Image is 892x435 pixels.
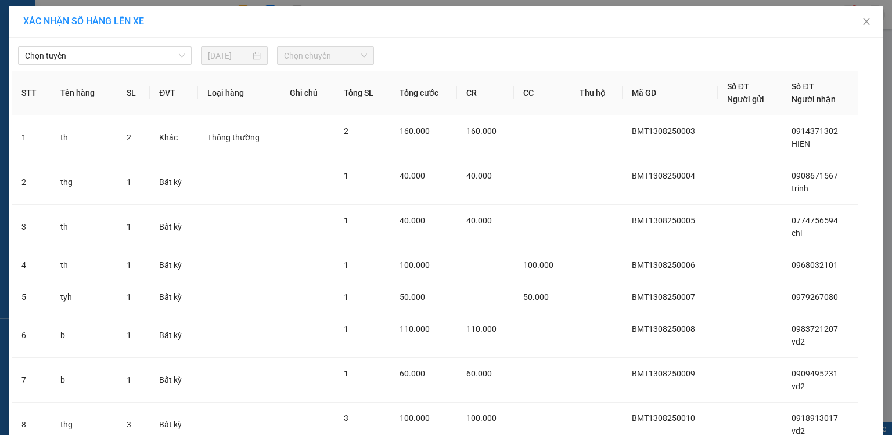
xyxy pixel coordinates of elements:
[150,115,198,160] td: Khác
[6,49,80,75] li: VP VP Buôn Mê Thuột
[127,133,131,142] span: 2
[457,71,514,115] th: CR
[632,260,695,270] span: BMT1308250006
[632,292,695,302] span: BMT1308250007
[12,115,51,160] td: 1
[80,49,154,88] li: VP VP [GEOGRAPHIC_DATA]
[400,126,430,136] span: 160.000
[792,337,805,346] span: vd2
[792,324,838,333] span: 0983721207
[400,216,425,225] span: 40.000
[51,281,117,313] td: tyh
[792,95,836,104] span: Người nhận
[51,115,117,160] td: th
[344,369,348,378] span: 1
[792,292,838,302] span: 0979267080
[466,126,497,136] span: 160.000
[623,71,718,115] th: Mã GD
[117,71,150,115] th: SL
[632,369,695,378] span: BMT1308250009
[792,229,802,238] span: chi
[198,115,280,160] td: Thông thường
[150,71,198,115] th: ĐVT
[792,171,838,180] span: 0908671567
[127,177,131,187] span: 1
[632,216,695,225] span: BMT1308250005
[792,369,838,378] span: 0909495231
[466,324,497,333] span: 110.000
[25,47,185,64] span: Chọn tuyến
[850,6,883,38] button: Close
[127,331,131,340] span: 1
[570,71,623,115] th: Thu hộ
[12,160,51,205] td: 2
[344,414,348,423] span: 3
[400,414,430,423] span: 100.000
[400,369,425,378] span: 60.000
[727,95,764,104] span: Người gửi
[792,382,805,391] span: vd2
[344,126,348,136] span: 2
[127,260,131,270] span: 1
[400,324,430,333] span: 110.000
[344,324,348,333] span: 1
[51,71,117,115] th: Tên hàng
[334,71,390,115] th: Tổng SL
[23,16,144,27] span: XÁC NHẬN SỐ HÀNG LÊN XE
[6,77,14,85] span: environment
[466,216,492,225] span: 40.000
[127,420,131,429] span: 3
[51,358,117,403] td: b
[344,216,348,225] span: 1
[12,281,51,313] td: 5
[51,249,117,281] td: th
[150,205,198,249] td: Bất kỳ
[727,82,749,91] span: Số ĐT
[466,171,492,180] span: 40.000
[400,292,425,302] span: 50.000
[632,414,695,423] span: BMT1308250010
[12,205,51,249] td: 3
[51,313,117,358] td: b
[523,260,553,270] span: 100.000
[862,17,871,26] span: close
[792,139,810,148] span: HIEN
[632,126,695,136] span: BMT1308250003
[466,414,497,423] span: 100.000
[466,369,492,378] span: 60.000
[208,49,250,62] input: 13/08/2025
[344,260,348,270] span: 1
[150,358,198,403] td: Bất kỳ
[198,71,280,115] th: Loại hàng
[150,160,198,205] td: Bất kỳ
[12,358,51,403] td: 7
[344,171,348,180] span: 1
[127,222,131,231] span: 1
[792,216,838,225] span: 0774756594
[12,249,51,281] td: 4
[792,260,838,270] span: 0968032101
[284,47,368,64] span: Chọn chuyến
[514,71,571,115] th: CC
[792,414,838,423] span: 0918913017
[792,126,838,136] span: 0914371302
[632,171,695,180] span: BMT1308250004
[390,71,457,115] th: Tổng cước
[51,205,117,249] td: th
[127,292,131,302] span: 1
[150,281,198,313] td: Bất kỳ
[523,292,549,302] span: 50.000
[127,375,131,385] span: 1
[632,324,695,333] span: BMT1308250008
[400,171,425,180] span: 40.000
[280,71,334,115] th: Ghi chú
[51,160,117,205] td: thg
[344,292,348,302] span: 1
[6,6,168,28] li: [PERSON_NAME]
[400,260,430,270] span: 100.000
[150,313,198,358] td: Bất kỳ
[12,313,51,358] td: 6
[792,82,814,91] span: Số ĐT
[12,71,51,115] th: STT
[150,249,198,281] td: Bất kỳ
